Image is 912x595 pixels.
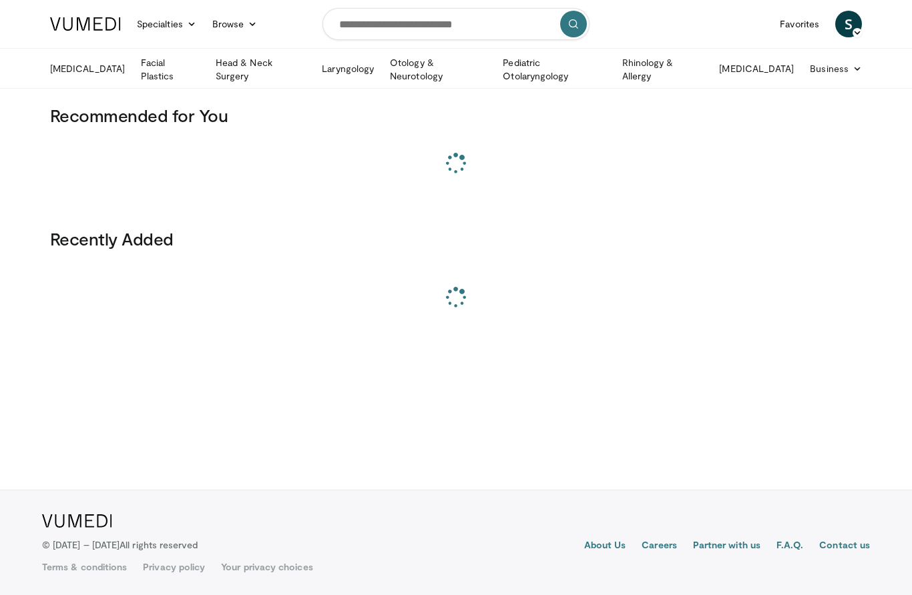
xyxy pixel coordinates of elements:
a: About Us [584,538,626,554]
a: Privacy policy [143,560,205,574]
a: Business [802,55,870,82]
a: S [835,11,862,37]
a: Otology & Neurotology [382,56,495,83]
a: Specialties [129,11,204,37]
a: Contact us [819,538,870,554]
a: Head & Neck Surgery [208,56,314,83]
a: Your privacy choices [221,560,312,574]
p: © [DATE] – [DATE] [42,538,198,552]
img: VuMedi Logo [42,514,112,528]
h3: Recently Added [50,228,862,249]
img: VuMedi Logo [50,17,121,31]
a: [MEDICAL_DATA] [711,55,802,82]
a: Facial Plastics [133,56,208,83]
a: Terms & conditions [42,560,127,574]
h3: Recommended for You [50,105,862,126]
a: Rhinology & Allergy [614,56,712,83]
a: Browse [204,11,266,37]
a: Favorites [772,11,827,37]
span: All rights reserved [120,539,198,550]
a: Careers [642,538,677,554]
a: [MEDICAL_DATA] [42,55,133,82]
a: Pediatric Otolaryngology [495,56,614,83]
a: Partner with us [693,538,760,554]
input: Search topics, interventions [322,8,590,40]
a: F.A.Q. [776,538,803,554]
a: Laryngology [314,55,382,82]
